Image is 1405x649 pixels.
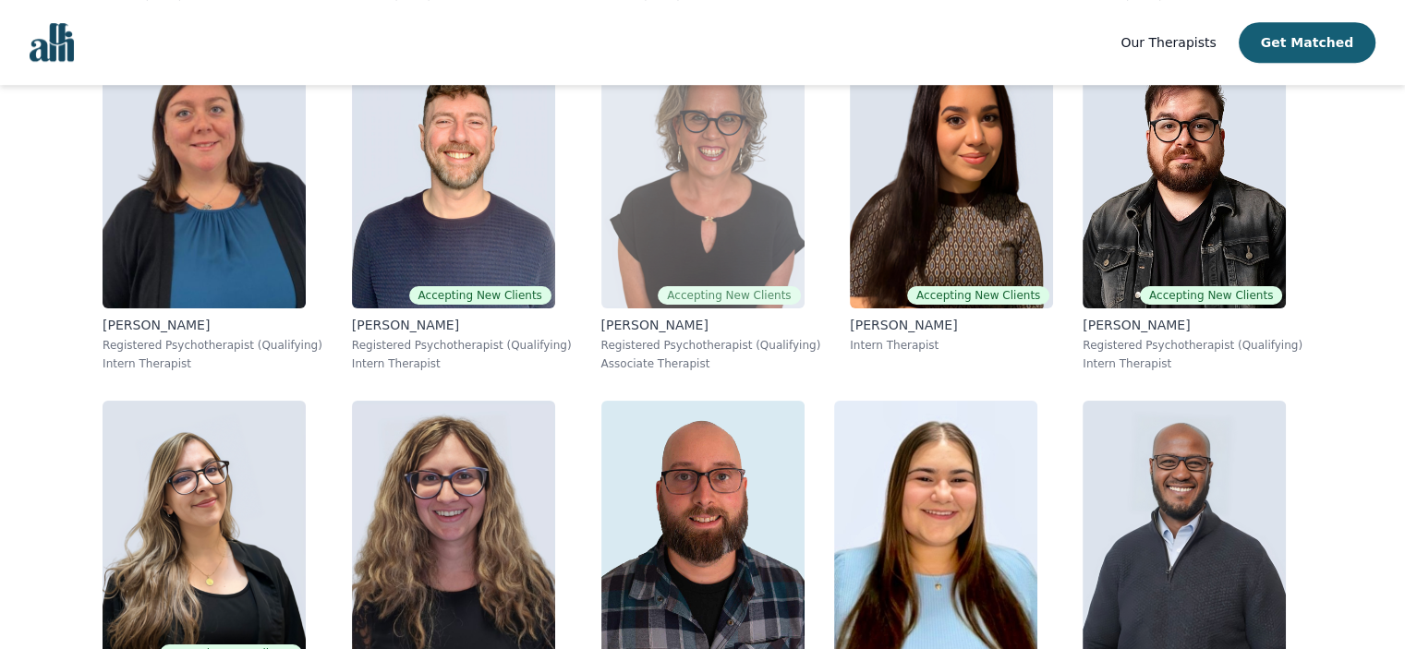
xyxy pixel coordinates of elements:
[850,338,1053,353] p: Intern Therapist
[103,356,322,371] p: Intern Therapist
[352,316,572,334] p: [PERSON_NAME]
[587,28,836,386] a: Susan_AlbaumAccepting New Clients[PERSON_NAME]Registered Psychotherapist (Qualifying)Associate Th...
[103,316,322,334] p: [PERSON_NAME]
[850,42,1053,308] img: Heala_Maudoodi
[601,338,821,353] p: Registered Psychotherapist (Qualifying)
[1083,42,1286,308] img: Freddie_Giovane
[88,28,337,386] a: Stephanie_Davis[PERSON_NAME]Registered Psychotherapist (Qualifying)Intern Therapist
[103,338,322,353] p: Registered Psychotherapist (Qualifying)
[907,286,1049,305] span: Accepting New Clients
[835,28,1068,386] a: Heala_MaudoodiAccepting New Clients[PERSON_NAME]Intern Therapist
[30,23,74,62] img: alli logo
[337,28,587,386] a: Ryan_DavisAccepting New Clients[PERSON_NAME]Registered Psychotherapist (Qualifying)Intern Therapist
[1140,286,1282,305] span: Accepting New Clients
[352,42,555,308] img: Ryan_Davis
[601,356,821,371] p: Associate Therapist
[352,356,572,371] p: Intern Therapist
[601,316,821,334] p: [PERSON_NAME]
[850,316,1053,334] p: [PERSON_NAME]
[352,338,572,353] p: Registered Psychotherapist (Qualifying)
[1239,22,1375,63] button: Get Matched
[1083,338,1302,353] p: Registered Psychotherapist (Qualifying)
[1068,28,1317,386] a: Freddie_GiovaneAccepting New Clients[PERSON_NAME]Registered Psychotherapist (Qualifying)Intern Th...
[103,42,306,308] img: Stephanie_Davis
[1120,31,1216,54] a: Our Therapists
[1083,356,1302,371] p: Intern Therapist
[1083,316,1302,334] p: [PERSON_NAME]
[1120,35,1216,50] span: Our Therapists
[658,286,800,305] span: Accepting New Clients
[409,286,551,305] span: Accepting New Clients
[601,42,805,308] img: Susan_Albaum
